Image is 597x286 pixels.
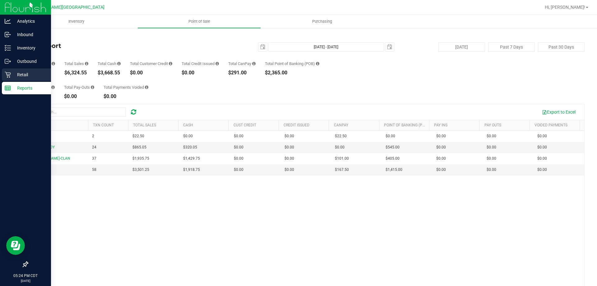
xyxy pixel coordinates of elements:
[64,70,88,75] div: $6,324.55
[258,43,267,51] span: select
[117,62,121,66] i: Sum of all successful, non-voided cash payment transaction amounts (excluding tips and transactio...
[85,62,88,66] i: Sum of all successful, non-voided payment transaction amounts (excluding tips and transaction fee...
[252,62,256,66] i: Sum of all successful, non-voided payment transaction amounts using CanPay (as well as manual Can...
[436,156,446,162] span: $0.00
[384,123,428,127] a: Point of Banking (POB)
[51,85,55,89] i: Sum of all cash pay-ins added to tills within the date range.
[386,144,400,150] span: $545.00
[335,133,347,139] span: $22.50
[132,133,144,139] span: $22.50
[52,62,55,66] i: Count of all successful payment transactions, possibly including voids, refunds, and cash-back fr...
[487,133,496,139] span: $0.00
[335,167,349,173] span: $167.50
[132,167,149,173] span: $3,501.25
[535,123,567,127] a: Voided Payments
[538,42,585,52] button: Past 30 Days
[104,85,148,89] div: Total Payments Voided
[64,62,88,66] div: Total Sales
[438,42,485,52] button: [DATE]
[22,5,104,10] span: Ft [PERSON_NAME][GEOGRAPHIC_DATA]
[5,58,11,64] inline-svg: Outbound
[169,62,172,66] i: Sum of all successful, non-voided payment transaction amounts using account credit as the payment...
[285,156,294,162] span: $0.00
[32,107,126,117] input: Search...
[15,15,138,28] a: Inventory
[104,94,148,99] div: $0.00
[5,31,11,38] inline-svg: Inbound
[92,167,96,173] span: 58
[130,70,172,75] div: $0.00
[3,279,48,283] p: [DATE]
[64,94,94,99] div: $0.00
[234,123,256,127] a: Cust Credit
[228,62,256,66] div: Total CanPay
[386,167,402,173] span: $1,415.00
[98,62,121,66] div: Total Cash
[537,133,547,139] span: $0.00
[285,133,294,139] span: $0.00
[265,70,319,75] div: $2,365.00
[386,133,395,139] span: $0.00
[183,144,197,150] span: $320.05
[285,144,294,150] span: $0.00
[335,156,349,162] span: $101.00
[183,167,200,173] span: $1,918.75
[265,62,319,66] div: Total Point of Banking (POB)
[64,85,94,89] div: Total Pay-Outs
[284,123,309,127] a: Credit Issued
[93,123,114,127] a: TXN Count
[261,15,383,28] a: Purchasing
[436,133,446,139] span: $0.00
[215,62,219,66] i: Sum of all successful refund transaction amounts from purchase returns resulting in account credi...
[316,62,319,66] i: Sum of the successful, non-voided point-of-banking payment transaction amounts, both via payment ...
[335,144,345,150] span: $0.00
[91,85,94,89] i: Sum of all cash pay-outs removed from tills within the date range.
[182,62,219,66] div: Total Credit Issued
[180,19,219,24] span: Point of Sale
[98,70,121,75] div: $3,668.55
[11,31,48,38] p: Inbound
[5,85,11,91] inline-svg: Reports
[11,58,48,65] p: Outbound
[92,144,96,150] span: 24
[537,144,547,150] span: $0.00
[5,72,11,78] inline-svg: Retail
[92,156,96,162] span: 37
[487,167,496,173] span: $0.00
[537,167,547,173] span: $0.00
[183,156,200,162] span: $1,429.75
[6,236,25,255] iframe: Resource center
[132,156,149,162] span: $1,935.75
[5,18,11,24] inline-svg: Analytics
[436,144,446,150] span: $0.00
[130,62,172,66] div: Total Customer Credit
[234,167,243,173] span: $0.00
[145,85,148,89] i: Sum of all voided payment transaction amounts (excluding tips and transaction fees) within the da...
[385,43,394,51] span: select
[92,133,94,139] span: 2
[5,45,11,51] inline-svg: Inventory
[11,71,48,78] p: Retail
[27,42,213,49] h4: Till Report
[484,123,501,127] a: Pay Outs
[11,84,48,92] p: Reports
[234,144,243,150] span: $0.00
[11,44,48,52] p: Inventory
[487,144,496,150] span: $0.00
[487,156,496,162] span: $0.00
[334,123,348,127] a: CanPay
[434,123,447,127] a: Pay Ins
[285,167,294,173] span: $0.00
[545,5,585,10] span: Hi, [PERSON_NAME]!
[183,123,193,127] a: Cash
[436,167,446,173] span: $0.00
[133,123,156,127] a: Total Sales
[538,107,580,117] button: Export to Excel
[537,156,547,162] span: $0.00
[132,144,146,150] span: $865.05
[183,133,193,139] span: $0.00
[138,15,261,28] a: Point of Sale
[228,70,256,75] div: $291.00
[234,133,243,139] span: $0.00
[488,42,535,52] button: Past 7 Days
